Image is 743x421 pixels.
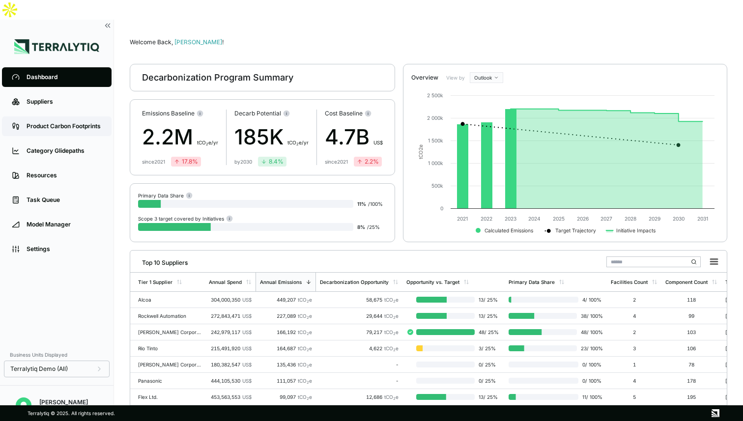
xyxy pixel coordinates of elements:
img: Logo [14,39,99,54]
div: since 2021 [142,159,165,165]
span: Outlook [474,75,492,81]
span: tCO e [384,297,399,303]
text: 2031 [697,216,708,222]
span: 23 / 100 % [577,345,603,351]
div: 111,057 [259,378,312,384]
sub: 2 [393,348,396,352]
div: Rio Tinto [138,345,201,351]
text: 2021 [457,216,468,222]
text: 500k [431,183,443,189]
div: 453,563,553 [209,394,252,400]
div: 106 [665,345,717,351]
div: Annual Emissions [260,279,302,285]
sub: 2 [307,348,309,352]
text: 2023 [505,216,516,222]
text: Calculated Emissions [485,227,533,233]
div: 2 [611,329,657,335]
span: 0 / 25 % [475,378,501,384]
div: 178 [665,378,717,384]
div: by 2030 [234,159,252,165]
div: Business Units Displayed [4,349,110,361]
span: Terralytiq Demo (All) [10,365,68,373]
text: 2030 [673,216,685,222]
text: 2025 [553,216,565,222]
div: 4.7B [325,121,383,153]
div: Welcome Back, [130,38,727,46]
text: 2022 [481,216,492,222]
span: 0 / 100 % [578,378,603,384]
div: Settings [27,245,102,253]
div: 4,622 [320,345,399,351]
div: 2.2M [142,121,218,153]
tspan: 2 [418,147,424,150]
div: Cost Baseline [325,110,383,117]
span: 4 / 100 % [578,297,603,303]
div: Panasonic [138,378,201,384]
span: 0 / 25 % [475,362,501,367]
div: [PERSON_NAME] Corporation [138,329,201,335]
span: tCO e [384,345,399,351]
span: tCO e [298,345,312,351]
div: 79,217 [320,329,399,335]
text: 2 000k [427,115,443,121]
text: 2024 [528,216,541,222]
div: Primary Data Share [138,192,193,199]
img: Terralytiq logo [712,409,719,417]
div: 118 [665,297,717,303]
div: Model Manager [27,221,102,228]
span: 13 / 25 % [475,313,501,319]
div: 99,097 [259,394,312,400]
span: US$ [242,378,252,384]
div: Annual Spend [209,279,242,285]
span: tCO e [298,378,312,384]
div: 242,979,117 [209,329,252,335]
sub: 2 [307,299,309,304]
div: Dashboard [27,73,102,81]
div: 2 [611,297,657,303]
div: 185K [234,121,309,153]
span: US$ [242,297,252,303]
div: 58,675 [320,297,399,303]
div: since 2021 [325,159,348,165]
sub: 2 [307,380,309,385]
div: Rockwell Automation [138,313,201,319]
span: 3 / 25 % [475,345,501,351]
div: 29,644 [320,313,399,319]
text: 1 500k [428,138,443,143]
span: tCO e [298,394,312,400]
text: 2 500k [427,92,443,98]
sub: 2 [393,299,396,304]
sub: 2 [206,142,208,146]
span: tCO e [298,313,312,319]
span: US$ [242,329,252,335]
span: tCO e [298,329,312,335]
div: 4 [611,378,657,384]
div: Component Count [665,279,708,285]
span: 13 / 25 % [475,394,501,400]
div: Tier 1 Supplier [138,279,172,285]
span: 48 / 100 % [577,329,603,335]
span: t CO e/yr [287,140,309,145]
div: [PERSON_NAME] [39,398,88,406]
div: Alcoa [138,297,201,303]
span: US$ [242,362,252,367]
sub: 2 [307,396,309,401]
div: Decarb Potential [234,110,309,117]
div: 180,382,547 [209,362,252,367]
span: US$ [373,140,383,145]
text: 1 000k [428,160,443,166]
div: 444,105,530 [209,378,252,384]
div: 4 [611,313,657,319]
span: [PERSON_NAME] [174,38,224,46]
div: Top 10 Suppliers [134,255,188,267]
button: Open user button [12,393,35,417]
sub: 2 [393,332,396,336]
span: 11 % [357,201,366,207]
div: 166,192 [259,329,312,335]
span: US$ [242,345,252,351]
span: 38 / 100 % [577,313,603,319]
div: Decarbonization Program Summary [142,72,293,84]
div: Task Queue [27,196,102,204]
div: 1 [611,362,657,367]
span: 8 % [357,224,365,230]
